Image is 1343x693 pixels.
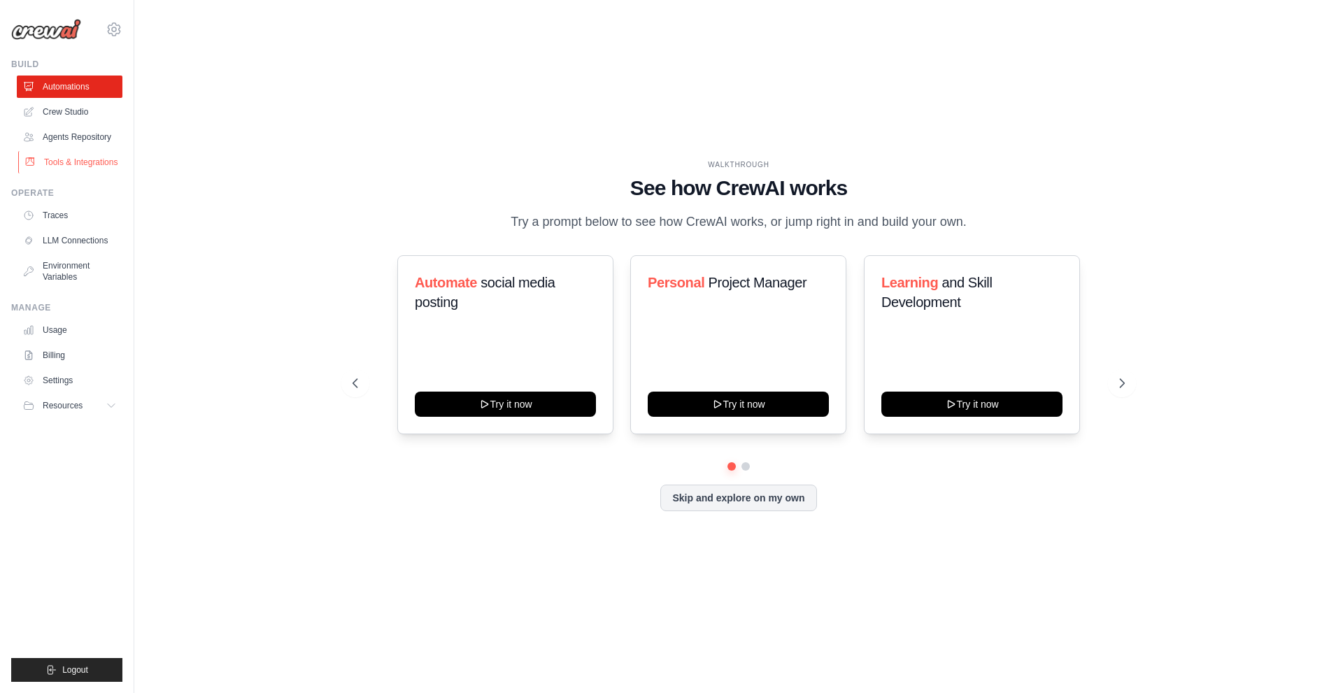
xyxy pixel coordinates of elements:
[881,275,938,290] span: Learning
[1273,626,1343,693] iframe: Chat Widget
[17,394,122,417] button: Resources
[18,151,124,173] a: Tools & Integrations
[415,392,596,417] button: Try it now
[43,400,83,411] span: Resources
[11,59,122,70] div: Build
[11,302,122,313] div: Manage
[881,275,992,310] span: and Skill Development
[660,485,816,511] button: Skip and explore on my own
[648,392,829,417] button: Try it now
[17,126,122,148] a: Agents Repository
[415,275,477,290] span: Automate
[353,176,1125,201] h1: See how CrewAI works
[11,187,122,199] div: Operate
[17,204,122,227] a: Traces
[17,319,122,341] a: Usage
[11,658,122,682] button: Logout
[17,229,122,252] a: LLM Connections
[648,275,704,290] span: Personal
[17,255,122,288] a: Environment Variables
[17,76,122,98] a: Automations
[17,344,122,366] a: Billing
[415,275,555,310] span: social media posting
[17,101,122,123] a: Crew Studio
[881,392,1063,417] button: Try it now
[11,19,81,40] img: Logo
[353,159,1125,170] div: WALKTHROUGH
[62,664,88,676] span: Logout
[504,212,974,232] p: Try a prompt below to see how CrewAI works, or jump right in and build your own.
[17,369,122,392] a: Settings
[709,275,807,290] span: Project Manager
